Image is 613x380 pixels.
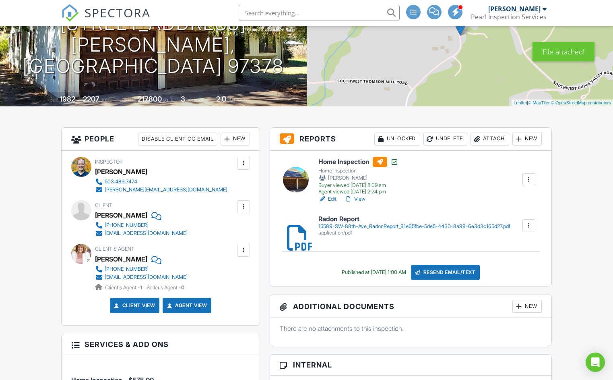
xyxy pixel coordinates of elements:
[423,133,467,145] div: Undelete
[105,222,149,228] div: [PHONE_NUMBER]
[105,179,137,185] div: 503.489.7474
[95,253,147,265] a: [PERSON_NAME]
[471,13,547,21] div: Pearl Inspection Services
[318,174,398,182] div: [PERSON_NAME]
[471,133,509,145] div: Attach
[138,133,217,145] div: Disable Client CC Email
[586,353,605,372] div: Open Intercom Messenger
[95,202,112,208] span: Client
[345,195,365,203] a: View
[270,128,551,151] h3: Reports
[411,265,480,280] div: Resend Email/Text
[512,100,613,106] div: |
[270,355,551,376] h3: Internal
[105,274,188,280] div: [EMAIL_ADDRESS][DOMAIN_NAME]
[95,186,227,194] a: [PERSON_NAME][EMAIL_ADDRESS][DOMAIN_NAME]
[62,334,260,355] h3: Services & Add ons
[181,95,185,103] div: 3
[95,265,188,273] a: [PHONE_NUMBER]
[318,168,398,174] div: Home Inspection
[533,42,594,61] div: File attached!
[105,230,188,237] div: [EMAIL_ADDRESS][DOMAIN_NAME]
[270,295,551,318] h3: Additional Documents
[140,284,142,291] strong: 1
[186,97,208,103] span: bedrooms
[105,266,149,272] div: [PHONE_NUMBER]
[95,229,188,237] a: [EMAIL_ADDRESS][DOMAIN_NAME]
[318,216,510,236] a: Radon Report 15589-SW-88th-Ave_RadonReport_91e65fbe-5de5-4430-8a99-6e3d3c165d27.pdf application/pdf
[318,157,398,167] h6: Home Inspection
[512,133,542,145] div: New
[95,246,134,252] span: Client's Agent
[318,195,336,203] a: Edit
[147,284,184,291] span: Seller's Agent -
[13,13,294,77] h1: [STREET_ADDRESS] [PERSON_NAME], [GEOGRAPHIC_DATA] 97378
[120,97,136,103] span: Lot Size
[318,216,510,223] h6: Radon Report
[227,97,250,103] span: bathrooms
[60,95,75,103] div: 1982
[239,5,400,21] input: Search everything...
[318,157,398,195] a: Home Inspection Home Inspection [PERSON_NAME] Buyer viewed [DATE] 8:09 am Agent viewed [DATE] 2:2...
[318,189,398,195] div: Agent viewed [DATE] 2:24 pm
[551,100,611,105] a: © OpenStreetMap contributors
[165,301,207,309] a: Agent View
[318,230,510,236] div: application/pdf
[280,324,542,333] p: There are no attachments to this inspection.
[83,95,99,103] div: 2207
[95,273,188,281] a: [EMAIL_ADDRESS][DOMAIN_NAME]
[61,4,79,22] img: The Best Home Inspection Software - Spectora
[95,166,147,178] div: [PERSON_NAME]
[138,95,162,103] div: 217800
[221,133,250,145] div: New
[318,223,510,230] div: 15589-SW-88th-Ave_RadonReport_91e65fbe-5de5-4430-8a99-6e3d3c165d27.pdf
[61,11,151,28] a: SPECTORA
[95,209,147,221] div: [PERSON_NAME]
[105,187,227,193] div: [PERSON_NAME][EMAIL_ADDRESS][DOMAIN_NAME]
[95,159,123,165] span: Inspector
[95,221,188,229] a: [PHONE_NUMBER]
[105,284,143,291] span: Client's Agent -
[181,284,184,291] strong: 0
[216,95,226,103] div: 2.0
[50,97,58,103] span: Built
[62,128,260,151] h3: People
[488,5,541,13] div: [PERSON_NAME]
[514,100,527,105] a: Leaflet
[101,97,112,103] span: sq. ft.
[318,182,398,189] div: Buyer viewed [DATE] 8:09 am
[512,300,542,313] div: New
[342,269,406,276] div: Published at [DATE] 1:00 AM
[374,133,420,145] div: Unlocked
[95,178,227,186] a: 503.489.7474
[85,4,151,21] span: SPECTORA
[528,100,550,105] a: © MapTiler
[113,301,155,309] a: Client View
[163,97,173,103] span: sq.ft.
